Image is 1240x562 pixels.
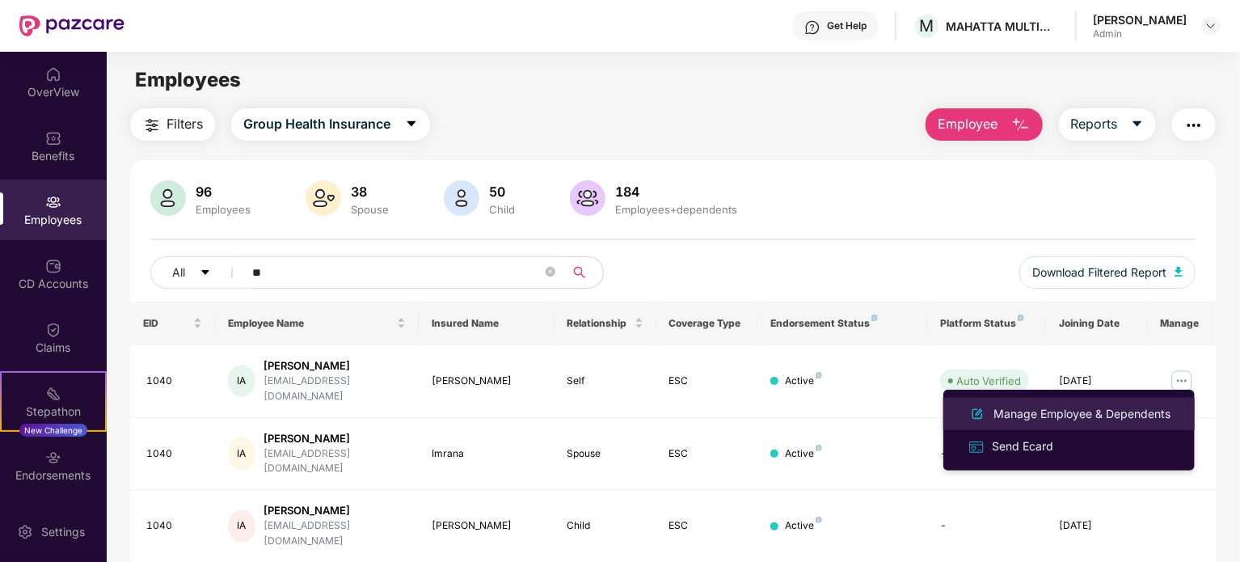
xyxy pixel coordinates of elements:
[228,437,255,470] div: IA
[146,518,202,534] div: 1040
[45,130,61,146] img: svg+xml;base64,PHN2ZyBpZD0iQmVuZWZpdHMiIHhtbG5zPSJodHRwOi8vd3d3LnczLm9yZy8yMDAwL3N2ZyIgd2lkdGg9Ij...
[567,446,643,462] div: Spouse
[17,524,33,540] img: svg+xml;base64,PHN2ZyBpZD0iU2V0dGluZy0yMHgyMCIgeG1sbnM9Imh0dHA6Ly93d3cudzMub3JnLzIwMDAvc3ZnIiB3aW...
[669,374,745,389] div: ESC
[215,302,419,345] th: Employee Name
[486,203,518,216] div: Child
[228,365,255,397] div: IA
[656,302,758,345] th: Coverage Type
[150,256,249,289] button: Allcaret-down
[570,180,605,216] img: svg+xml;base64,PHN2ZyB4bWxucz0iaHR0cDovL3d3dy53My5vcmcvMjAwMC9zdmciIHhtbG5zOnhsaW5rPSJodHRwOi8vd3...
[785,374,822,389] div: Active
[419,302,555,345] th: Insured Name
[200,267,211,280] span: caret-down
[2,404,105,420] div: Stepathon
[1059,374,1135,389] div: [DATE]
[405,117,418,132] span: caret-down
[348,203,392,216] div: Spouse
[306,180,341,216] img: svg+xml;base64,PHN2ZyB4bWxucz0iaHR0cDovL3d3dy53My5vcmcvMjAwMC9zdmciIHhtbG5zOnhsaW5rPSJodHRwOi8vd3...
[1011,116,1031,135] img: svg+xml;base64,PHN2ZyB4bWxucz0iaHR0cDovL3d3dy53My5vcmcvMjAwMC9zdmciIHhtbG5zOnhsaW5rPSJodHRwOi8vd3...
[567,518,643,534] div: Child
[989,437,1057,455] div: Send Ecard
[785,446,822,462] div: Active
[968,404,987,424] img: svg+xml;base64,PHN2ZyB4bWxucz0iaHR0cDovL3d3dy53My5vcmcvMjAwMC9zdmciIHhtbG5zOnhsaW5rPSJodHRwOi8vd3...
[142,116,162,135] img: svg+xml;base64,PHN2ZyB4bWxucz0iaHR0cDovL3d3dy53My5vcmcvMjAwMC9zdmciIHdpZHRoPSIyNCIgaGVpZ2h0PSIyNC...
[1059,518,1135,534] div: [DATE]
[45,450,61,466] img: svg+xml;base64,PHN2ZyBpZD0iRW5kb3JzZW1lbnRzIiB4bWxucz0iaHR0cDovL3d3dy53My5vcmcvMjAwMC9zdmciIHdpZH...
[432,374,542,389] div: [PERSON_NAME]
[938,114,998,134] span: Employee
[927,418,1046,491] td: -
[1131,117,1144,132] span: caret-down
[567,317,631,330] span: Relationship
[135,68,241,91] span: Employees
[1093,27,1187,40] div: Admin
[228,317,394,330] span: Employee Name
[770,317,914,330] div: Endorsement Status
[956,373,1021,389] div: Auto Verified
[785,518,822,534] div: Active
[816,372,822,378] img: svg+xml;base64,PHN2ZyB4bWxucz0iaHR0cDovL3d3dy53My5vcmcvMjAwMC9zdmciIHdpZHRoPSI4IiBoZWlnaHQ9IjgiIH...
[231,108,430,141] button: Group Health Insurancecaret-down
[432,446,542,462] div: Imrana
[555,302,656,345] th: Relationship
[1018,315,1024,321] img: svg+xml;base64,PHN2ZyB4bWxucz0iaHR0cDovL3d3dy53My5vcmcvMjAwMC9zdmciIHdpZHRoPSI4IiBoZWlnaHQ9IjgiIH...
[192,184,254,200] div: 96
[1046,302,1148,345] th: Joining Date
[1169,368,1195,394] img: manageButton
[264,518,406,549] div: [EMAIL_ADDRESS][DOMAIN_NAME]
[816,517,822,523] img: svg+xml;base64,PHN2ZyB4bWxucz0iaHR0cDovL3d3dy53My5vcmcvMjAwMC9zdmciIHdpZHRoPSI4IiBoZWlnaHQ9IjgiIH...
[264,446,406,477] div: [EMAIL_ADDRESS][DOMAIN_NAME]
[243,114,390,134] span: Group Health Insurance
[612,203,740,216] div: Employees+dependents
[1032,264,1166,281] span: Download Filtered Report
[1175,267,1183,277] img: svg+xml;base64,PHN2ZyB4bWxucz0iaHR0cDovL3d3dy53My5vcmcvMjAwMC9zdmciIHhtbG5zOnhsaW5rPSJodHRwOi8vd3...
[1204,19,1217,32] img: svg+xml;base64,PHN2ZyBpZD0iRHJvcGRvd24tMzJ4MzIiIHhtbG5zPSJodHRwOi8vd3d3LnczLm9yZy8yMDAwL3N2ZyIgd2...
[19,424,87,437] div: New Challenge
[669,518,745,534] div: ESC
[563,256,604,289] button: search
[45,194,61,210] img: svg+xml;base64,PHN2ZyBpZD0iRW1wbG95ZWVzIiB4bWxucz0iaHR0cDovL3d3dy53My5vcmcvMjAwMC9zdmciIHdpZHRoPS...
[968,438,985,456] img: svg+xml;base64,PHN2ZyB4bWxucz0iaHR0cDovL3d3dy53My5vcmcvMjAwMC9zdmciIHdpZHRoPSIxNiIgaGVpZ2h0PSIxNi...
[146,446,202,462] div: 1040
[444,180,479,216] img: svg+xml;base64,PHN2ZyB4bWxucz0iaHR0cDovL3d3dy53My5vcmcvMjAwMC9zdmciIHhtbG5zOnhsaW5rPSJodHRwOi8vd3...
[264,358,406,374] div: [PERSON_NAME]
[946,19,1059,34] div: MAHATTA MULTIMEDIA PVT LTD
[1148,302,1216,345] th: Manage
[143,317,190,330] span: EID
[192,203,254,216] div: Employees
[567,374,643,389] div: Self
[45,258,61,274] img: svg+xml;base64,PHN2ZyBpZD0iQ0RfQWNjb3VudHMiIGRhdGEtbmFtZT0iQ0QgQWNjb3VudHMiIHhtbG5zPSJodHRwOi8vd3...
[1019,256,1196,289] button: Download Filtered Report
[130,108,215,141] button: Filters
[920,16,934,36] span: M
[563,266,595,279] span: search
[827,19,867,32] div: Get Help
[45,66,61,82] img: svg+xml;base64,PHN2ZyBpZD0iSG9tZSIgeG1sbnM9Imh0dHA6Ly93d3cudzMub3JnLzIwMDAvc3ZnIiB3aWR0aD0iMjAiIG...
[19,15,124,36] img: New Pazcare Logo
[150,180,186,216] img: svg+xml;base64,PHN2ZyB4bWxucz0iaHR0cDovL3d3dy53My5vcmcvMjAwMC9zdmciIHhtbG5zOnhsaW5rPSJodHRwOi8vd3...
[1071,114,1118,134] span: Reports
[816,445,822,451] img: svg+xml;base64,PHN2ZyB4bWxucz0iaHR0cDovL3d3dy53My5vcmcvMjAwMC9zdmciIHdpZHRoPSI4IiBoZWlnaHQ9IjgiIH...
[167,114,203,134] span: Filters
[546,265,555,281] span: close-circle
[1093,12,1187,27] div: [PERSON_NAME]
[146,374,202,389] div: 1040
[45,322,61,338] img: svg+xml;base64,PHN2ZyBpZD0iQ2xhaW0iIHhtbG5zPSJodHRwOi8vd3d3LnczLm9yZy8yMDAwL3N2ZyIgd2lkdGg9IjIwIi...
[45,386,61,402] img: svg+xml;base64,PHN2ZyB4bWxucz0iaHR0cDovL3d3dy53My5vcmcvMjAwMC9zdmciIHdpZHRoPSIyMSIgaGVpZ2h0PSIyMC...
[264,374,406,404] div: [EMAIL_ADDRESS][DOMAIN_NAME]
[264,431,406,446] div: [PERSON_NAME]
[1184,116,1204,135] img: svg+xml;base64,PHN2ZyB4bWxucz0iaHR0cDovL3d3dy53My5vcmcvMjAwMC9zdmciIHdpZHRoPSIyNCIgaGVpZ2h0PSIyNC...
[546,267,555,277] span: close-circle
[990,405,1174,423] div: Manage Employee & Dependents
[486,184,518,200] div: 50
[804,19,820,36] img: svg+xml;base64,PHN2ZyBpZD0iSGVscC0zMngzMiIgeG1sbnM9Imh0dHA6Ly93d3cudzMub3JnLzIwMDAvc3ZnIiB3aWR0aD...
[348,184,392,200] div: 38
[36,524,90,540] div: Settings
[669,446,745,462] div: ESC
[172,264,185,281] span: All
[871,315,878,321] img: svg+xml;base64,PHN2ZyB4bWxucz0iaHR0cDovL3d3dy53My5vcmcvMjAwMC9zdmciIHdpZHRoPSI4IiBoZWlnaHQ9IjgiIH...
[228,510,255,543] div: IA
[940,317,1033,330] div: Platform Status
[432,518,542,534] div: [PERSON_NAME]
